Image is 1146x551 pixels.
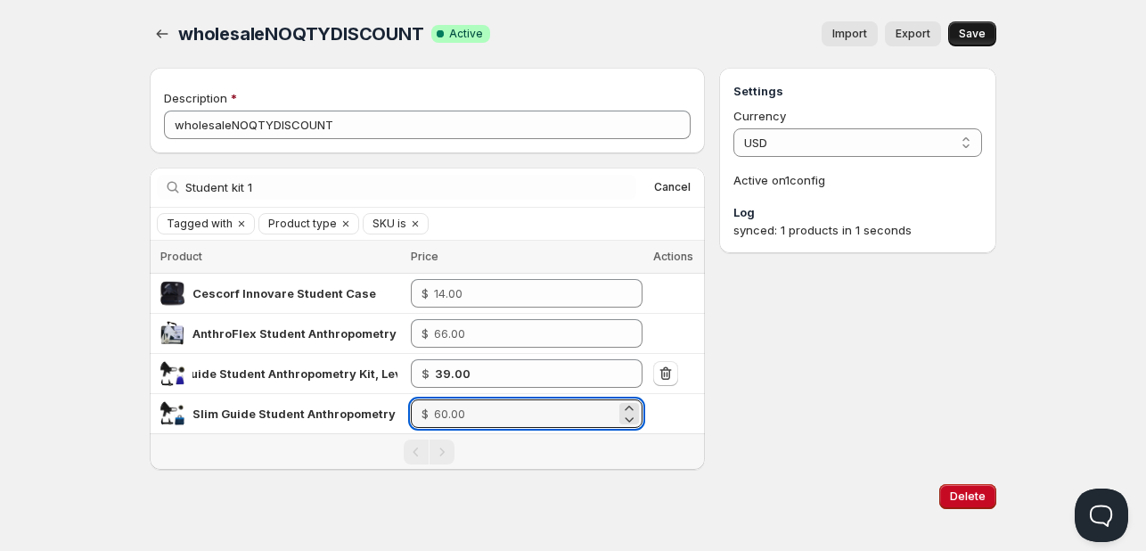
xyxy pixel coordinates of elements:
[939,484,996,509] button: Delete
[733,221,982,239] div: synced: 1 products in 1 seconds
[185,175,636,200] input: Search by title
[192,407,460,421] span: Slim Guide Student Anthropometry Kit, Level 1
[150,433,705,470] nav: Pagination
[192,405,397,423] div: Slim Guide Student Anthropometry Kit, Level 1
[959,27,986,41] span: Save
[422,366,430,381] strong: $
[259,214,337,234] button: Product type
[192,365,397,382] div: Slim Guide Student Anthropometry Kit, Level 1
[654,180,691,194] span: Cancel
[372,217,406,231] span: SKU is
[422,407,429,421] span: $
[647,177,698,198] button: Cancel
[178,23,424,45] span: wholesaleNOQTYDISCOUNT
[449,27,483,41] span: Active
[434,319,616,348] input: 66.00
[422,326,429,341] span: $
[167,217,233,231] span: Tagged with
[411,250,438,263] span: Price
[153,366,421,381] span: Slim Guide Student Anthropometry Kit, Level 1
[885,21,941,46] a: Export
[233,214,250,234] button: Clear
[406,214,424,234] button: Clear
[822,21,878,46] button: Import
[164,111,691,139] input: Private internal description
[733,171,982,189] p: Active on 1 config
[434,279,616,308] input: 14.00
[1075,489,1128,542] iframe: Help Scout Beacon - Open
[364,214,406,234] button: SKU is
[948,21,996,46] button: Save
[832,27,867,41] span: Import
[950,489,986,504] span: Delete
[435,359,616,388] input: 55.00
[733,203,982,221] h3: Log
[434,399,616,428] input: 60.00
[192,326,415,341] span: AnthroFlex Student Anthropometry Kit
[337,214,355,234] button: Clear
[733,82,982,100] h3: Settings
[164,91,227,105] span: Description
[653,250,693,263] span: Actions
[733,109,786,123] span: Currency
[896,27,930,41] span: Export
[192,286,376,300] span: Cescorf Innovare Student Case
[192,325,397,342] div: AnthroFlex Student Anthropometry Kit
[268,217,337,231] span: Product type
[158,214,233,234] button: Tagged with
[160,250,202,263] span: Product
[192,284,376,302] div: Cescorf Innovare Student Case
[422,286,429,300] span: $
